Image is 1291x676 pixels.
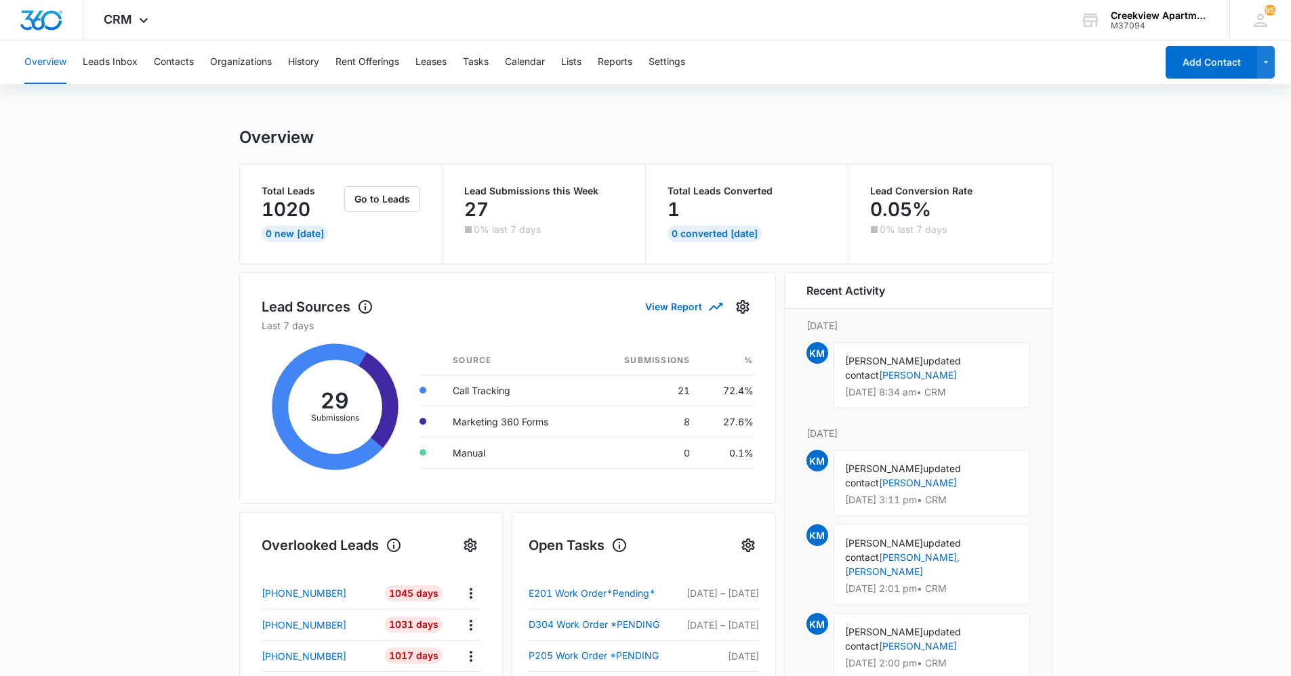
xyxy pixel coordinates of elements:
span: KM [806,613,828,635]
p: [DATE] [806,318,1030,333]
div: 1017 Days [385,648,443,664]
span: [PERSON_NAME] [845,537,923,549]
a: [PHONE_NUMBER] [262,586,375,600]
a: E201 Work Order*Pending* [529,585,687,601]
h1: Lead Sources [262,297,373,317]
p: [DATE] 2:01 pm • CRM [845,584,1019,593]
p: 1020 [262,198,310,220]
td: 0.1% [701,437,753,468]
p: Lead Submissions this Week [464,186,623,196]
a: D304 Work Order *PENDING [529,616,687,633]
td: 27.6% [701,406,753,437]
h6: Recent Activity [806,282,885,299]
button: Go to Leads [344,186,420,212]
a: [PHONE_NUMBER] [262,649,375,663]
button: Rent Offerings [335,41,399,84]
span: CRM [104,12,132,26]
p: [DATE] 2:00 pm • CRM [845,658,1019,668]
span: 95 [1265,5,1275,16]
button: Actions [460,646,481,667]
a: [PHONE_NUMBER] [262,618,375,632]
p: [DATE] 3:11 pm • CRM [845,495,1019,505]
button: Leases [415,41,447,84]
p: [PHONE_NUMBER] [262,618,346,632]
th: Source [442,346,590,375]
p: [DATE] 8:34 am • CRM [845,387,1019,397]
td: Call Tracking [442,375,590,406]
div: notifications count [1265,5,1275,16]
p: 0% last 7 days [880,225,947,234]
button: Calendar [505,41,545,84]
span: [PERSON_NAME] [845,355,923,366]
p: 0% last 7 days [474,225,541,234]
span: KM [806,450,828,471]
td: 21 [590,375,701,406]
button: Reports [598,41,632,84]
button: Organizations [210,41,272,84]
p: 27 [464,198,489,220]
button: Leads Inbox [83,41,138,84]
p: [DATE] – [DATE] [687,586,759,600]
h1: Overlooked Leads [262,535,402,555]
p: 1 [668,198,680,220]
p: [DATE] – [DATE] [687,618,759,632]
th: Submissions [590,346,701,375]
p: [PHONE_NUMBER] [262,586,346,600]
p: Last 7 days [262,318,754,333]
button: Settings [732,296,754,318]
h1: Open Tasks [529,535,628,555]
th: % [701,346,753,375]
div: 1045 Days [385,585,443,601]
button: Settings [459,534,481,556]
button: Add Contact [1166,46,1257,79]
span: [PERSON_NAME] [845,626,923,637]
button: Lists [561,41,581,84]
div: 1031 Days [385,616,443,633]
p: Total Leads [262,186,342,196]
span: KM [806,524,828,546]
div: 0 Converted [DATE] [668,226,762,242]
button: Actions [460,614,481,635]
p: [DATE] [687,649,759,663]
td: 72.4% [701,375,753,406]
td: 0 [590,437,701,468]
button: Overview [24,41,66,84]
button: History [288,41,319,84]
a: [PERSON_NAME] [879,369,957,381]
button: Settings [737,534,759,556]
span: [PERSON_NAME] [845,463,923,474]
a: [PERSON_NAME], [PERSON_NAME] [845,551,960,577]
span: KM [806,342,828,364]
p: Lead Conversion Rate [870,186,1030,196]
td: 8 [590,406,701,437]
p: Total Leads Converted [668,186,827,196]
div: account id [1111,21,1210,30]
div: account name [1111,10,1210,21]
p: 0.05% [870,198,931,220]
button: Settings [649,41,685,84]
button: Tasks [463,41,489,84]
p: [PHONE_NUMBER] [262,649,346,663]
div: 0 New [DATE] [262,226,328,242]
button: Contacts [154,41,194,84]
a: [PERSON_NAME] [879,477,957,488]
button: View Report [645,295,721,318]
a: [PERSON_NAME] [879,640,957,652]
p: [DATE] [806,426,1030,440]
button: Actions [460,583,481,604]
td: Manual [442,437,590,468]
a: P205 Work Order *PENDING [529,648,687,664]
td: Marketing 360 Forms [442,406,590,437]
a: Go to Leads [344,193,420,205]
h1: Overview [239,127,314,148]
